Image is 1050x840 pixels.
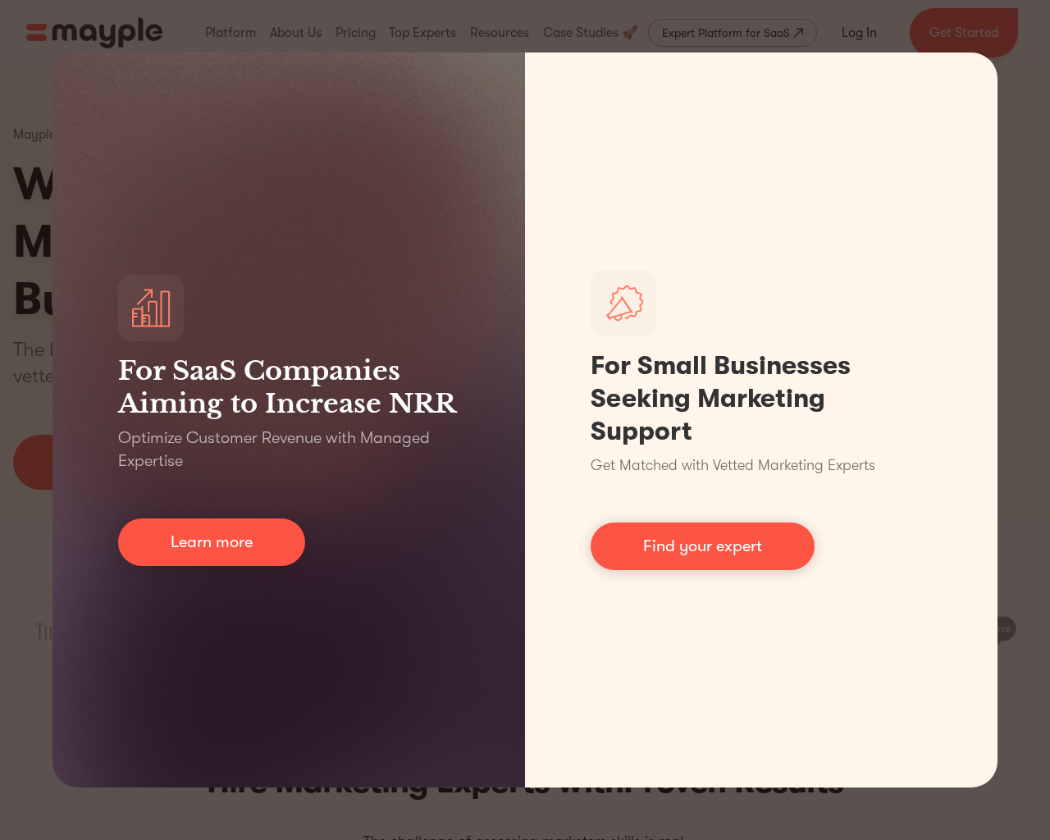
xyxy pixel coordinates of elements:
[591,349,932,448] h1: For Small Businesses Seeking Marketing Support
[591,454,875,477] p: Get Matched with Vetted Marketing Experts
[118,518,305,566] a: Learn more
[591,523,815,570] a: Find your expert
[118,354,459,420] h3: For SaaS Companies Aiming to Increase NRR
[118,427,459,472] p: Optimize Customer Revenue with Managed Expertise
